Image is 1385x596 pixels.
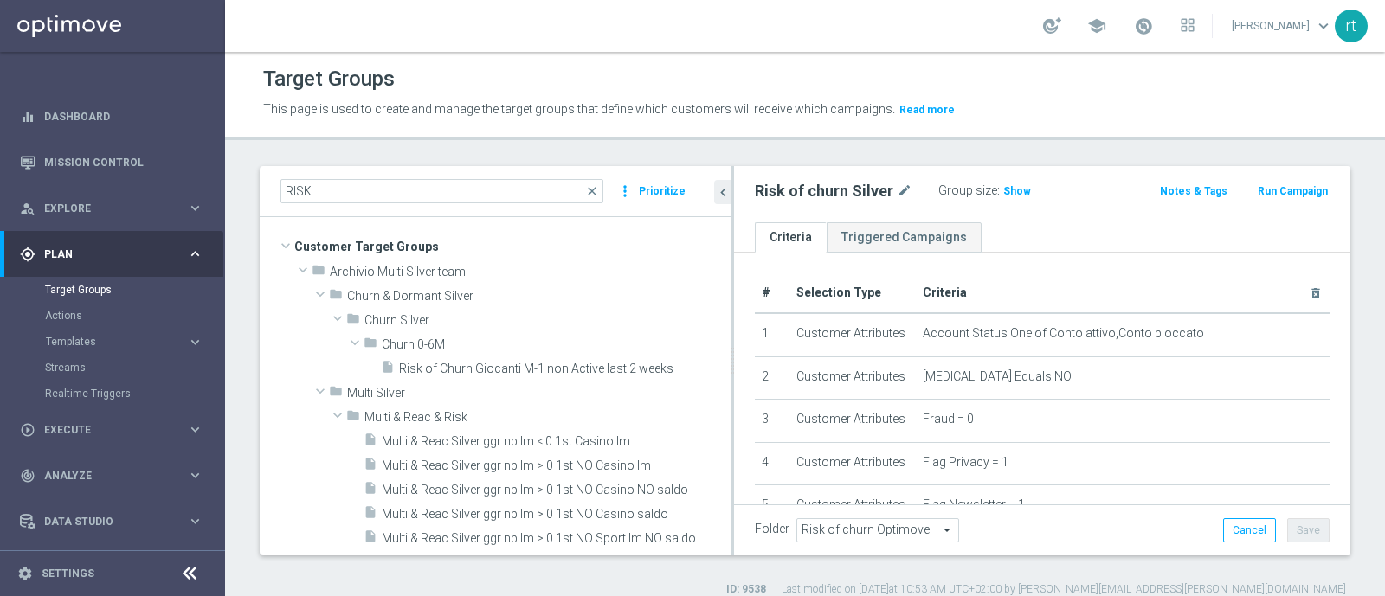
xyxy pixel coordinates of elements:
span: Churn &amp; Dormant Silver [347,289,731,304]
a: Actions [45,309,180,323]
button: play_circle_outline Execute keyboard_arrow_right [19,423,204,437]
i: keyboard_arrow_right [187,421,203,438]
span: This page is used to create and manage the target groups that define which customers will receive... [263,102,895,116]
i: more_vert [616,179,634,203]
button: Read more [898,100,957,119]
span: Multi &amp; Reac Silver ggr nb lm &gt; 0 1st NO Casino saldo [382,507,731,522]
span: Flag Newsletter = 1 [923,497,1025,512]
div: Plan [20,247,187,262]
a: Triggered Campaigns [827,222,982,253]
td: 4 [755,442,789,485]
a: Criteria [755,222,827,253]
button: Data Studio keyboard_arrow_right [19,515,204,529]
a: Dashboard [44,93,203,139]
i: insert_drive_file [364,433,377,452]
div: Mission Control [20,139,203,185]
span: Churn 0-6M [382,337,731,352]
i: folder [346,311,360,331]
div: Target Groups [45,277,223,303]
div: rt [1335,10,1368,42]
a: Settings [42,568,94,579]
div: Templates [45,329,223,355]
a: Mission Control [44,139,203,185]
i: keyboard_arrow_right [187,334,203,350]
i: mode_edit [897,181,912,202]
h2: Risk of churn Silver [755,181,893,202]
i: delete_forever [1309,286,1323,300]
span: keyboard_arrow_down [1314,16,1333,35]
span: school [1087,16,1106,35]
label: Folder [755,522,789,536]
label: Group size [938,183,997,198]
i: insert_drive_file [364,481,377,501]
td: Customer Attributes [789,313,916,356]
span: Criteria [923,285,967,299]
div: Optibot [20,544,203,590]
span: Fraud = 0 [923,412,974,426]
input: Quick find group or folder [280,179,603,203]
i: gps_fixed [20,247,35,262]
button: Cancel [1223,518,1276,542]
span: Account Status One of Conto attivo,Conto bloccato [923,326,1204,341]
button: gps_fixed Plan keyboard_arrow_right [19,247,204,261]
span: Multi &amp; Reac Silver ggr nb lm &gt; 0 1st NO Casino lm [382,458,731,473]
span: Show [1003,185,1031,197]
div: Execute [20,422,187,438]
td: 2 [755,356,789,400]
span: Multi &amp; Reac &amp; Risk [364,410,731,425]
span: Flag Privacy = 1 [923,455,1008,470]
i: keyboard_arrow_right [187,200,203,216]
button: equalizer Dashboard [19,110,204,124]
a: Realtime Triggers [45,387,180,401]
i: folder [329,287,343,307]
div: Dashboard [20,93,203,139]
i: chevron_left [715,184,731,201]
button: Mission Control [19,156,204,170]
span: Multi &amp; Reac Silver ggr nb lm &gt; 0 1st NO Casino NO saldo [382,483,731,497]
i: equalizer [20,109,35,125]
td: 5 [755,485,789,529]
i: insert_drive_file [381,360,395,380]
div: Analyze [20,468,187,484]
td: Customer Attributes [789,400,916,443]
i: insert_drive_file [364,529,377,549]
a: Optibot [44,544,181,590]
a: Target Groups [45,283,180,297]
button: Run Campaign [1256,182,1330,201]
button: Templates keyboard_arrow_right [45,335,204,349]
div: Realtime Triggers [45,381,223,407]
i: insert_drive_file [364,554,377,574]
span: close [585,184,599,198]
i: folder [364,336,377,356]
td: Customer Attributes [789,485,916,529]
th: # [755,273,789,313]
label: : [997,183,1000,198]
button: Notes & Tags [1158,182,1229,201]
span: Analyze [44,471,187,481]
div: Streams [45,355,223,381]
span: Explore [44,203,187,214]
td: 3 [755,400,789,443]
i: track_changes [20,468,35,484]
i: folder [312,263,325,283]
span: Execute [44,425,187,435]
span: [MEDICAL_DATA] Equals NO [923,369,1072,384]
span: Archivio Multi Silver team [330,265,731,279]
span: Churn Silver [364,313,731,328]
td: Customer Attributes [789,356,916,400]
td: Customer Attributes [789,442,916,485]
div: person_search Explore keyboard_arrow_right [19,202,204,215]
i: insert_drive_file [364,505,377,525]
span: Data Studio [44,516,187,527]
button: track_changes Analyze keyboard_arrow_right [19,469,204,483]
span: Multi &amp; Reac Silver ggr nb lm &gt; 0 1st NO Sport lm NO saldo [382,531,731,546]
div: Data Studio [20,514,187,529]
button: Prioritize [636,180,688,203]
span: Multi &amp; Reac Silver ggr nb lm &lt; 0 1st Casino lm [382,434,731,449]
